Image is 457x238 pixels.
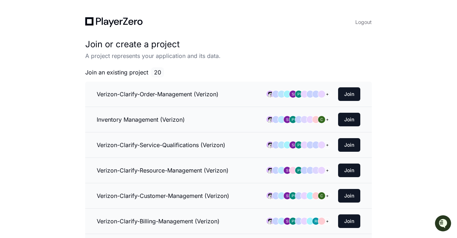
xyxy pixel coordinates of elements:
[85,52,372,60] p: A project represents your application and its data.
[151,67,164,77] span: 20
[284,116,291,123] img: ACg8ocLMZVwJcQ6ienYYOShb2_tczwC2Z7Z6u8NUc1SVA7ddq9cPVg=s96-c
[284,218,291,225] img: ACg8ocLMZVwJcQ6ienYYOShb2_tczwC2Z7Z6u8NUc1SVA7ddq9cPVg=s96-c
[266,91,274,98] img: avatar
[295,167,302,174] img: ACg8ocLL3vXvdba5S5V7nChXuiKYjYAj5GQFF3QGVBb6etwgLiZA=s96-c
[24,60,104,66] div: We're offline, but we'll be back soon!
[318,116,325,123] img: ACg8ocKkQdaZ7O0W4isa6ORNxlMkUhTbx31wX9jVkdgwMeQO7anWDQ=s96-c
[122,55,130,64] button: Start new chat
[71,75,87,81] span: Pylon
[324,141,331,149] div: +
[7,7,21,21] img: PlayerZero
[7,53,20,66] img: 1756235613930-3d25f9e4-fa56-45dd-b3ad-e072dfbd1548
[97,141,225,149] h3: Verizon-Clarify-Service-Qualifications (Verizon)
[318,192,325,199] img: ACg8ocKkQdaZ7O0W4isa6ORNxlMkUhTbx31wX9jVkdgwMeQO7anWDQ=s96-c
[289,116,297,123] img: ACg8ocLL3vXvdba5S5V7nChXuiKYjYAj5GQFF3QGVBb6etwgLiZA=s96-c
[338,164,360,177] button: Join
[338,87,360,101] button: Join
[338,214,360,228] button: Join
[355,17,372,27] button: Logout
[97,217,220,225] h3: Verizon-Clarify-Billing-Management (Verizon)
[266,167,274,174] img: avatar
[289,91,297,98] img: ACg8ocLMZVwJcQ6ienYYOShb2_tczwC2Z7Z6u8NUc1SVA7ddq9cPVg=s96-c
[338,189,360,203] button: Join
[97,166,228,175] h3: Verizon-Clarify-Resource-Management (Verizon)
[266,116,274,123] img: avatar
[289,141,297,149] img: ACg8ocLMZVwJcQ6ienYYOShb2_tczwC2Z7Z6u8NUc1SVA7ddq9cPVg=s96-c
[434,214,453,234] iframe: Open customer support
[7,29,130,40] div: Welcome
[284,167,291,174] img: ACg8ocLMZVwJcQ6ienYYOShb2_tczwC2Z7Z6u8NUc1SVA7ddq9cPVg=s96-c
[266,218,274,225] img: avatar
[50,75,87,81] a: Powered byPylon
[97,115,185,124] h3: Inventory Management (Verizon)
[338,113,360,126] button: Join
[97,191,229,200] h3: Verizon-Clarify-Customer-Management (Verizon)
[338,138,360,152] button: Join
[324,116,331,123] div: +
[289,218,297,225] img: ACg8ocLL3vXvdba5S5V7nChXuiKYjYAj5GQFF3QGVBb6etwgLiZA=s96-c
[97,90,218,98] h3: Verizon-Clarify-Order-Management (Verizon)
[324,91,331,98] div: +
[295,91,302,98] img: ACg8ocLL3vXvdba5S5V7nChXuiKYjYAj5GQFF3QGVBb6etwgLiZA=s96-c
[85,39,372,50] h1: Join or create a project
[324,192,331,199] div: +
[324,218,331,225] div: +
[289,192,297,199] img: ACg8ocLL3vXvdba5S5V7nChXuiKYjYAj5GQFF3QGVBb6etwgLiZA=s96-c
[284,192,291,199] img: ACg8ocLMZVwJcQ6ienYYOShb2_tczwC2Z7Z6u8NUc1SVA7ddq9cPVg=s96-c
[324,167,331,174] div: +
[312,218,319,225] img: ACg8ocKe98R5IajcC9nfxVLUuL3S4isE1Cht4osb-NU_1AQdAPLmdw=s96-c
[295,141,302,149] img: ACg8ocLL3vXvdba5S5V7nChXuiKYjYAj5GQFF3QGVBb6etwgLiZA=s96-c
[266,141,274,149] img: avatar
[266,192,274,199] img: avatar
[85,68,148,77] span: Join an existing project
[24,53,117,60] div: Start new chat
